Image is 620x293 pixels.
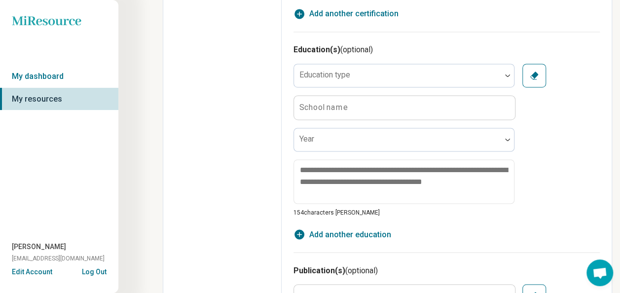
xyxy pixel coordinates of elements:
[586,259,613,286] div: Open chat
[12,254,105,263] span: [EMAIL_ADDRESS][DOMAIN_NAME]
[345,265,378,275] span: (optional)
[12,242,66,252] span: [PERSON_NAME]
[293,44,600,56] h3: Education(s)
[293,8,399,20] button: Add another certification
[340,45,373,54] span: (optional)
[299,103,348,111] label: School name
[299,70,350,79] label: Education type
[12,267,52,277] button: Edit Account
[293,208,514,217] p: 154 characters [PERSON_NAME]
[293,228,391,240] button: Add another education
[309,228,391,240] span: Add another education
[299,134,314,144] label: Year
[309,8,399,20] span: Add another certification
[293,264,600,276] h3: Publication(s)
[82,267,107,275] button: Log Out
